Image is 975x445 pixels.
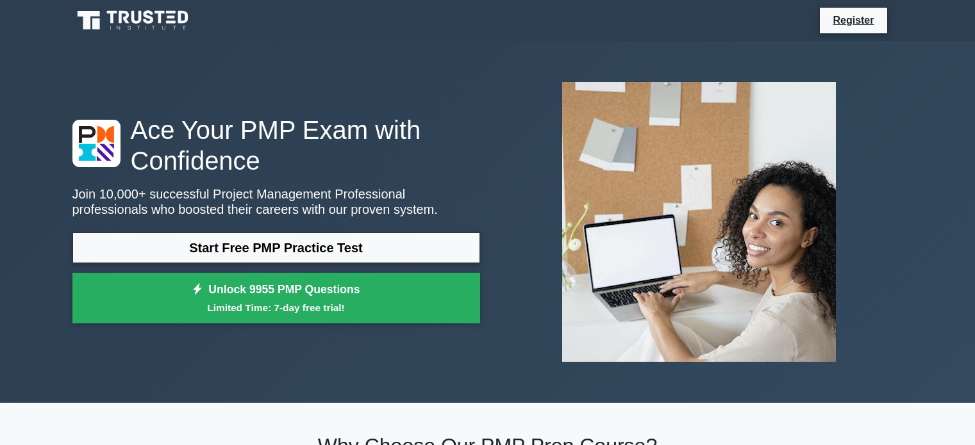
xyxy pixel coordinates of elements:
[88,300,464,315] small: Limited Time: 7-day free trial!
[72,115,480,176] h1: Ace Your PMP Exam with Confidence
[72,232,480,263] a: Start Free PMP Practice Test
[72,273,480,324] a: Unlock 9955 PMP QuestionsLimited Time: 7-day free trial!
[72,186,480,217] p: Join 10,000+ successful Project Management Professional professionals who boosted their careers w...
[825,12,881,28] a: Register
